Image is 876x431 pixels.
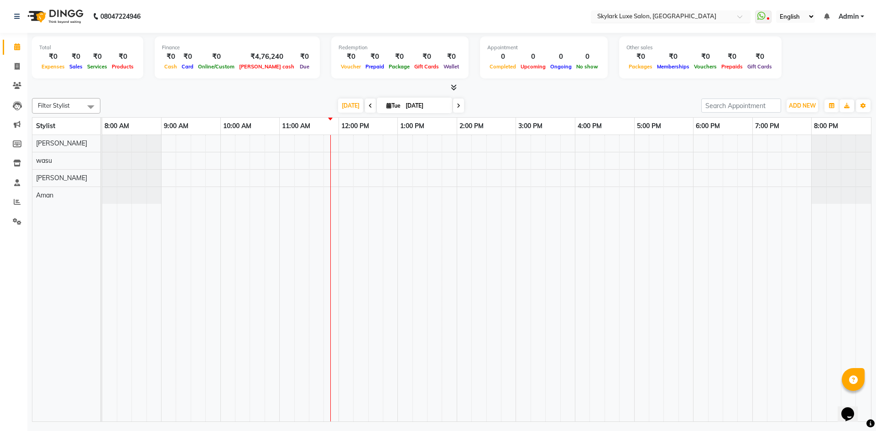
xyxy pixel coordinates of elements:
span: Gift Cards [745,63,774,70]
a: 9:00 AM [162,119,191,133]
div: ₹0 [692,52,719,62]
div: ₹0 [297,52,313,62]
span: Due [297,63,312,70]
a: 1:00 PM [398,119,427,133]
span: Packages [626,63,655,70]
div: 0 [487,52,518,62]
span: Filter Stylist [38,102,70,109]
span: Package [386,63,412,70]
div: Other sales [626,44,774,52]
div: ₹0 [363,52,386,62]
span: No show [574,63,600,70]
div: ₹0 [162,52,179,62]
img: logo [23,4,86,29]
span: Admin [839,12,859,21]
span: Services [85,63,109,70]
a: 12:00 PM [339,119,371,133]
span: Vouchers [692,63,719,70]
span: Prepaid [363,63,386,70]
a: 5:00 PM [635,119,663,133]
div: ₹0 [386,52,412,62]
div: ₹0 [655,52,692,62]
span: ADD NEW [789,102,816,109]
span: Card [179,63,196,70]
span: Products [109,63,136,70]
span: [PERSON_NAME] [36,174,87,182]
div: ₹0 [196,52,237,62]
span: Cash [162,63,179,70]
span: Stylist [36,122,55,130]
a: 7:00 PM [753,119,782,133]
div: ₹0 [441,52,461,62]
a: 4:00 PM [575,119,604,133]
div: ₹0 [109,52,136,62]
span: Expenses [39,63,67,70]
div: ₹0 [719,52,745,62]
a: 2:00 PM [457,119,486,133]
a: 3:00 PM [516,119,545,133]
div: ₹4,76,240 [237,52,297,62]
div: 0 [548,52,574,62]
div: ₹0 [85,52,109,62]
div: 0 [574,52,600,62]
div: ₹0 [67,52,85,62]
a: 8:00 PM [812,119,840,133]
div: Appointment [487,44,600,52]
span: wasu [36,156,52,165]
b: 08047224946 [100,4,141,29]
span: Voucher [339,63,363,70]
span: Memberships [655,63,692,70]
span: Online/Custom [196,63,237,70]
span: Upcoming [518,63,548,70]
input: Search Appointment [701,99,781,113]
div: ₹0 [339,52,363,62]
div: Redemption [339,44,461,52]
div: Total [39,44,136,52]
a: 8:00 AM [102,119,131,133]
span: Gift Cards [412,63,441,70]
div: ₹0 [39,52,67,62]
a: 11:00 AM [280,119,313,133]
a: 6:00 PM [693,119,722,133]
span: [PERSON_NAME] [36,139,87,147]
span: Ongoing [548,63,574,70]
span: Completed [487,63,518,70]
span: Wallet [441,63,461,70]
div: ₹0 [745,52,774,62]
div: ₹0 [626,52,655,62]
a: 10:00 AM [221,119,254,133]
div: Finance [162,44,313,52]
span: Sales [67,63,85,70]
button: ADD NEW [787,99,818,112]
span: [PERSON_NAME] cash [237,63,297,70]
div: ₹0 [412,52,441,62]
iframe: chat widget [838,395,867,422]
span: Prepaids [719,63,745,70]
div: 0 [518,52,548,62]
input: 2025-09-02 [403,99,448,113]
span: Aman [36,191,53,199]
span: [DATE] [338,99,363,113]
div: ₹0 [179,52,196,62]
span: Tue [384,102,403,109]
